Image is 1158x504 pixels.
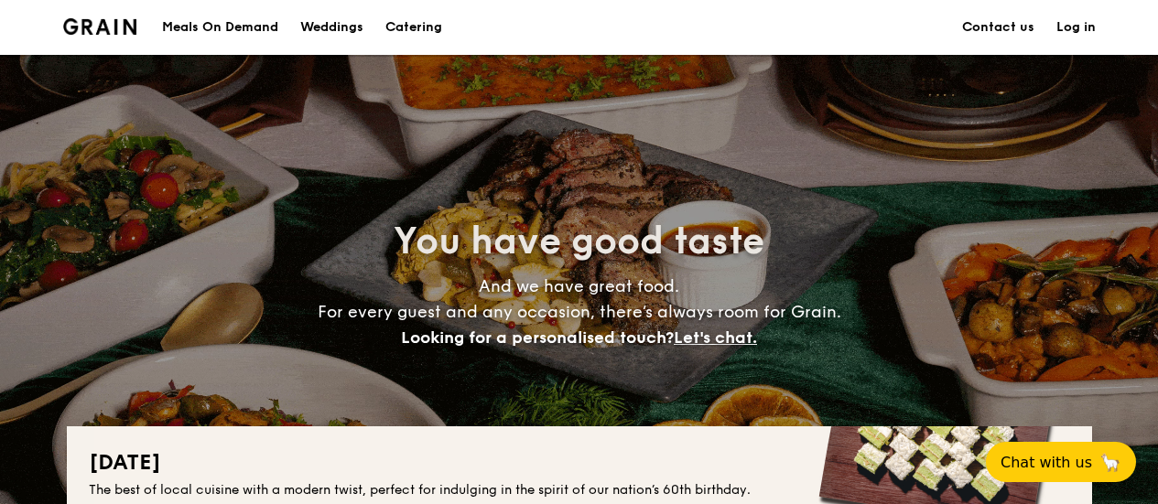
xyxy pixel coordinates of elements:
button: Chat with us🦙 [986,442,1136,482]
h2: [DATE] [89,448,1070,477]
span: 🦙 [1099,452,1121,473]
img: Grain [63,18,137,35]
div: The best of local cuisine with a modern twist, perfect for indulging in the spirit of our nation’... [89,481,1070,499]
span: Let's chat. [674,327,757,348]
span: Chat with us [1001,454,1092,471]
a: Logotype [63,18,137,35]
